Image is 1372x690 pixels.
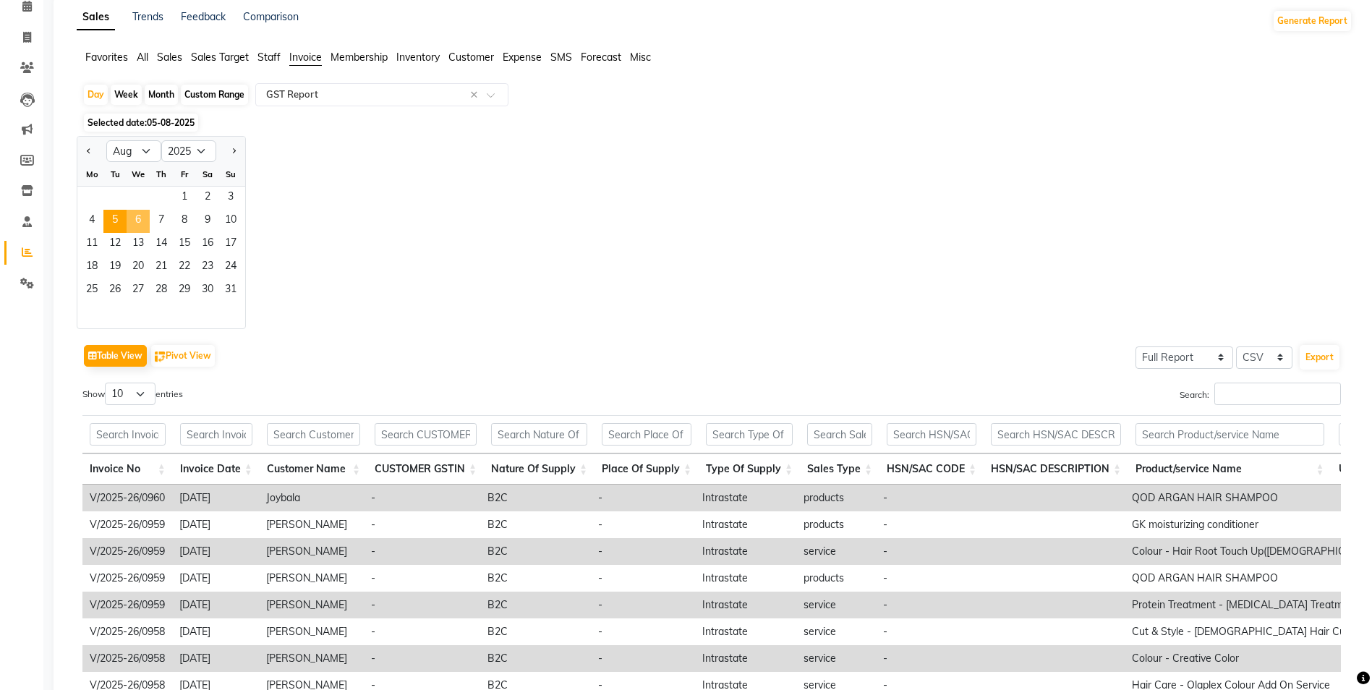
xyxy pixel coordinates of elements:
div: Friday, August 29, 2025 [173,279,196,302]
td: B2C [480,565,591,592]
span: 8 [173,210,196,233]
input: Search HSN/SAC DESCRIPTION [991,423,1121,446]
th: Customer Name: activate to sort column ascending [260,453,367,485]
select: Select year [161,140,216,162]
span: 14 [150,233,173,256]
div: Monday, August 4, 2025 [80,210,103,233]
div: Mo [80,163,103,186]
div: Tuesday, August 5, 2025 [103,210,127,233]
span: 17 [219,233,242,256]
td: [PERSON_NAME] [259,565,364,592]
span: 24 [219,256,242,279]
div: Fr [173,163,196,186]
td: - [591,485,695,511]
td: B2C [480,538,591,565]
th: Nature Of Supply: activate to sort column ascending [484,453,595,485]
span: 2 [196,187,219,210]
td: [DATE] [172,485,259,511]
span: 23 [196,256,219,279]
div: Tu [103,163,127,186]
input: Search Type Of Supply [706,423,793,446]
div: Tuesday, August 26, 2025 [103,279,127,302]
td: Intrastate [695,592,796,618]
td: - [591,592,695,618]
span: 29 [173,279,196,302]
td: V/2025-26/0959 [82,592,172,618]
button: Generate Report [1274,11,1351,31]
span: Forecast [581,51,621,64]
button: Previous month [83,140,95,163]
span: 27 [127,279,150,302]
span: 6 [127,210,150,233]
input: Search Place Of Supply [602,423,691,446]
div: Monday, August 25, 2025 [80,279,103,302]
td: B2C [480,645,591,672]
td: B2C [480,592,591,618]
div: Sa [196,163,219,186]
div: Saturday, August 9, 2025 [196,210,219,233]
span: Favorites [85,51,128,64]
div: Wednesday, August 20, 2025 [127,256,150,279]
input: Search CUSTOMER GSTIN [375,423,477,446]
span: 26 [103,279,127,302]
th: Sales Type: activate to sort column ascending [800,453,879,485]
input: Search Invoice Date [180,423,252,446]
td: - [364,645,480,672]
span: 7 [150,210,173,233]
button: Export [1300,345,1339,370]
td: V/2025-26/0958 [82,645,172,672]
input: Search: [1214,383,1341,405]
th: CUSTOMER GSTIN: activate to sort column ascending [367,453,484,485]
td: Intrastate [695,645,796,672]
span: 20 [127,256,150,279]
div: Wednesday, August 27, 2025 [127,279,150,302]
div: Friday, August 15, 2025 [173,233,196,256]
td: V/2025-26/0960 [82,485,172,511]
td: products [796,511,876,538]
td: [DATE] [172,618,259,645]
div: Thursday, August 28, 2025 [150,279,173,302]
div: Monday, August 11, 2025 [80,233,103,256]
td: - [364,538,480,565]
td: [PERSON_NAME] [259,618,364,645]
select: Select month [106,140,161,162]
div: Saturday, August 2, 2025 [196,187,219,210]
div: Saturday, August 16, 2025 [196,233,219,256]
span: Inventory [396,51,440,64]
td: V/2025-26/0958 [82,618,172,645]
td: - [364,618,480,645]
span: 13 [127,233,150,256]
a: Feedback [181,10,226,23]
input: Search Sales Type [807,423,872,446]
div: Th [150,163,173,186]
div: Friday, August 1, 2025 [173,187,196,210]
a: Sales [77,4,115,30]
span: 16 [196,233,219,256]
td: B2C [480,618,591,645]
td: V/2025-26/0959 [82,565,172,592]
span: 11 [80,233,103,256]
div: Day [84,85,108,105]
td: - [591,618,695,645]
td: Intrastate [695,565,796,592]
span: 9 [196,210,219,233]
td: service [796,538,876,565]
button: Pivot View [151,345,215,367]
div: Wednesday, August 6, 2025 [127,210,150,233]
span: All [137,51,148,64]
div: We [127,163,150,186]
div: Saturday, August 23, 2025 [196,256,219,279]
td: [DATE] [172,538,259,565]
span: 25 [80,279,103,302]
th: Invoice Date: activate to sort column ascending [173,453,260,485]
div: Sunday, August 10, 2025 [219,210,242,233]
div: Sunday, August 3, 2025 [219,187,242,210]
td: - [364,511,480,538]
td: - [876,645,980,672]
a: Comparison [243,10,299,23]
span: 10 [219,210,242,233]
input: Search Nature Of Supply [491,423,587,446]
td: Joybala [259,485,364,511]
span: Selected date: [84,114,198,132]
th: Place Of Supply: activate to sort column ascending [595,453,699,485]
